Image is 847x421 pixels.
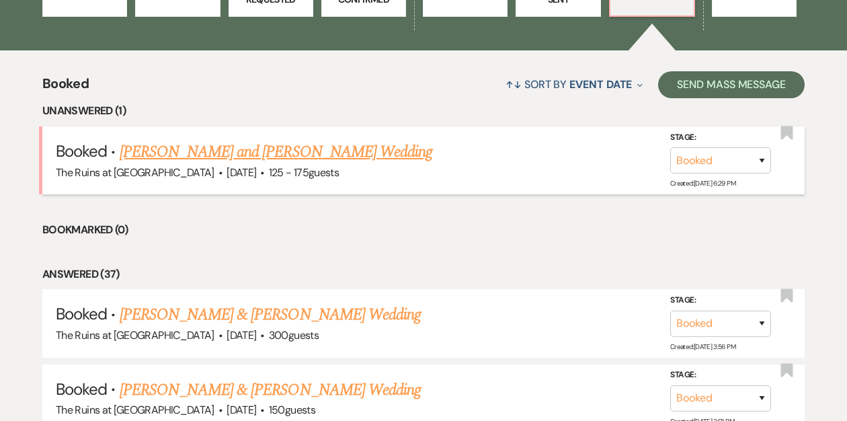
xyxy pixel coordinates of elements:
[500,67,648,102] button: Sort By Event Date
[658,71,805,98] button: Send Mass Message
[506,77,522,91] span: ↑↓
[269,165,339,180] span: 125 - 175 guests
[670,368,771,383] label: Stage:
[227,403,256,417] span: [DATE]
[269,328,319,342] span: 300 guests
[670,130,771,145] label: Stage:
[269,403,315,417] span: 150 guests
[56,303,107,324] span: Booked
[56,141,107,161] span: Booked
[227,328,256,342] span: [DATE]
[569,77,632,91] span: Event Date
[56,165,214,180] span: The Ruins at [GEOGRAPHIC_DATA]
[56,403,214,417] span: The Ruins at [GEOGRAPHIC_DATA]
[670,342,735,350] span: Created: [DATE] 3:56 PM
[42,102,805,120] li: Unanswered (1)
[56,328,214,342] span: The Ruins at [GEOGRAPHIC_DATA]
[120,303,421,327] a: [PERSON_NAME] & [PERSON_NAME] Wedding
[42,266,805,283] li: Answered (37)
[120,140,433,164] a: [PERSON_NAME] and [PERSON_NAME] Wedding
[670,179,735,188] span: Created: [DATE] 6:29 PM
[670,293,771,308] label: Stage:
[56,379,107,399] span: Booked
[227,165,256,180] span: [DATE]
[120,378,421,402] a: [PERSON_NAME] & [PERSON_NAME] Wedding
[42,73,89,102] span: Booked
[42,221,805,239] li: Bookmarked (0)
